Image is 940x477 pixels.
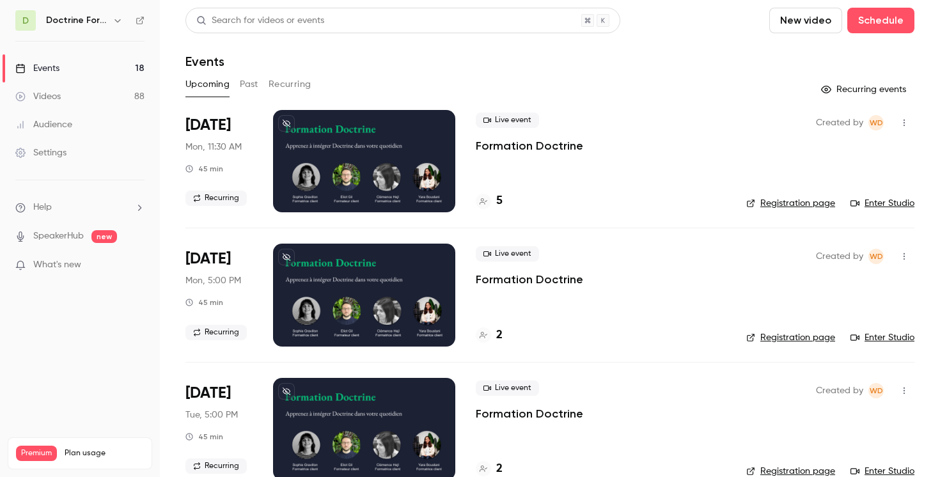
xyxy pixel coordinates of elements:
[15,90,61,103] div: Videos
[816,115,863,130] span: Created by
[868,249,884,264] span: Webinar Doctrine
[185,110,253,212] div: Aug 25 Mon, 11:30 AM (Europe/Paris)
[46,14,107,27] h6: Doctrine Formation Avocats
[746,197,835,210] a: Registration page
[15,118,72,131] div: Audience
[91,230,117,243] span: new
[185,297,223,308] div: 45 min
[240,74,258,95] button: Past
[476,138,583,153] a: Formation Doctrine
[185,432,223,442] div: 45 min
[769,8,842,33] button: New video
[185,191,247,206] span: Recurring
[850,197,914,210] a: Enter Studio
[815,79,914,100] button: Recurring events
[476,246,539,262] span: Live event
[185,115,231,136] span: [DATE]
[16,446,57,461] span: Premium
[847,8,914,33] button: Schedule
[185,164,223,174] div: 45 min
[129,260,145,271] iframe: Noticeable Trigger
[185,249,231,269] span: [DATE]
[185,409,238,421] span: Tue, 5:00 PM
[33,230,84,243] a: SpeakerHub
[476,380,539,396] span: Live event
[746,331,835,344] a: Registration page
[185,74,230,95] button: Upcoming
[22,14,29,27] span: D
[65,448,144,458] span: Plan usage
[185,325,247,340] span: Recurring
[476,113,539,128] span: Live event
[33,201,52,214] span: Help
[15,146,67,159] div: Settings
[496,327,503,344] h4: 2
[185,458,247,474] span: Recurring
[868,115,884,130] span: Webinar Doctrine
[185,244,253,346] div: Aug 25 Mon, 5:00 PM (Europe/Paris)
[269,74,311,95] button: Recurring
[15,201,145,214] li: help-dropdown-opener
[476,327,503,344] a: 2
[870,249,883,264] span: WD
[185,274,241,287] span: Mon, 5:00 PM
[185,141,242,153] span: Mon, 11:30 AM
[476,192,503,210] a: 5
[870,115,883,130] span: WD
[33,258,81,272] span: What's new
[850,331,914,344] a: Enter Studio
[476,272,583,287] a: Formation Doctrine
[496,192,503,210] h4: 5
[870,383,883,398] span: WD
[196,14,324,27] div: Search for videos or events
[868,383,884,398] span: Webinar Doctrine
[816,249,863,264] span: Created by
[476,406,583,421] a: Formation Doctrine
[185,383,231,403] span: [DATE]
[816,383,863,398] span: Created by
[15,62,59,75] div: Events
[185,54,224,69] h1: Events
